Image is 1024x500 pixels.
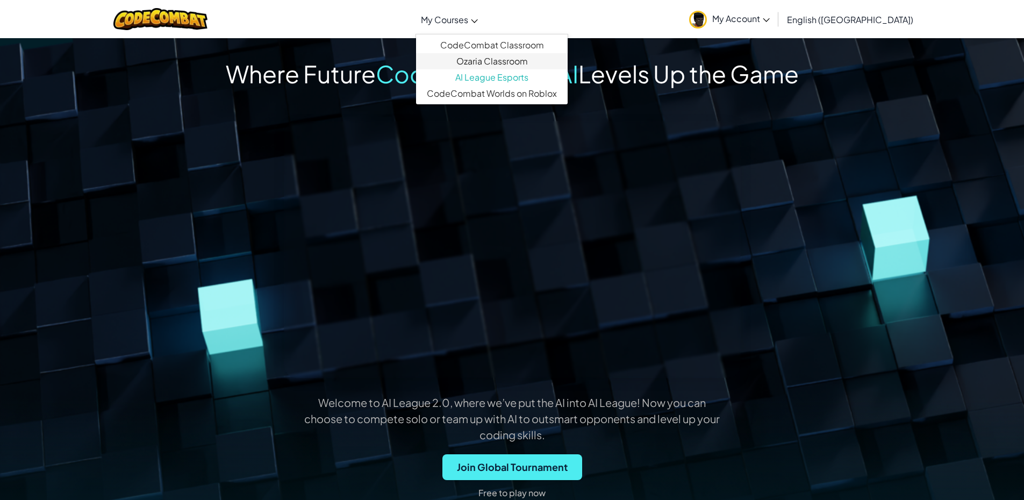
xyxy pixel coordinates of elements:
button: Join Global Tournament [442,454,582,480]
p: coding skills. [126,427,898,442]
a: My Courses [416,5,483,34]
a: AI League Esports [416,69,568,85]
p: choose to compete solo or team up with AI to outsmart opponents and level up your [126,411,898,426]
span: Coders [376,59,460,89]
a: CodeCombat Classroom [416,37,568,53]
a: My Account [684,2,775,36]
span: My Courses [421,14,468,25]
a: English ([GEOGRAPHIC_DATA]) [782,5,919,34]
span: Levels Up the Game [578,59,799,89]
a: CodeCombat Worlds on Roblox [416,85,568,102]
a: Ozaria Classroom [416,53,568,69]
p: Welcome to AI League 2.0, where we’ve put the AI into AI League! Now you can [126,395,898,410]
span: Where Future [226,59,376,89]
img: CodeCombat logo [113,8,207,30]
span: English ([GEOGRAPHIC_DATA]) [787,14,913,25]
img: avatar [689,11,707,28]
span: My Account [712,13,770,24]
